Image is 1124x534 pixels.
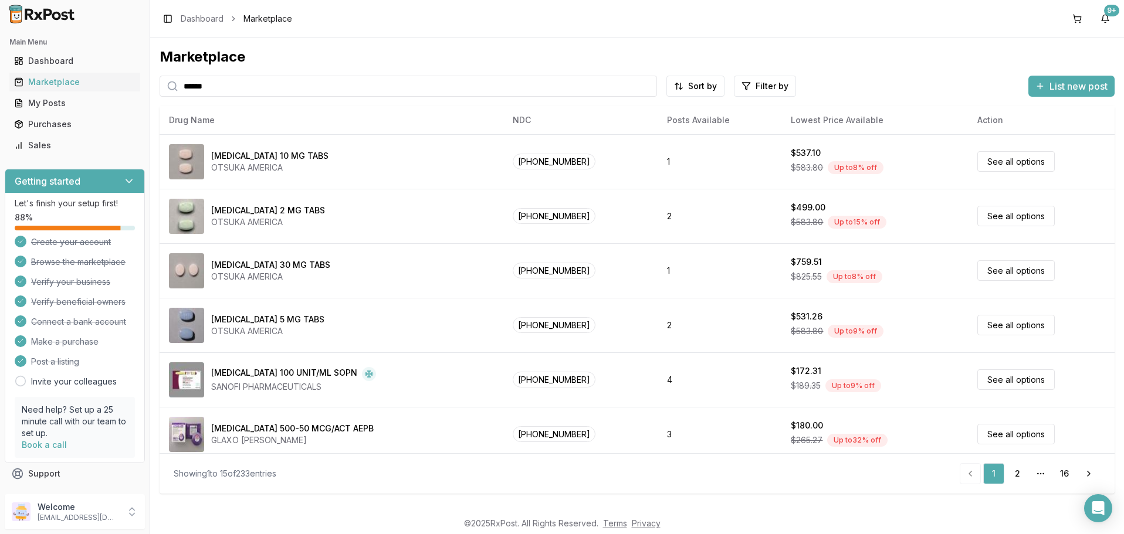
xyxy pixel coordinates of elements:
[15,212,33,223] span: 88 %
[1028,76,1115,97] button: List new post
[960,463,1101,484] nav: pagination
[5,115,145,134] button: Purchases
[977,260,1055,281] a: See all options
[211,325,324,337] div: OTSUKA AMERICA
[5,484,145,505] button: Feedback
[1096,9,1115,28] button: 9+
[31,236,111,248] span: Create your account
[791,420,823,431] div: $180.00
[211,314,324,325] div: [MEDICAL_DATA] 5 MG TABS
[977,206,1055,226] a: See all options
[791,216,823,228] span: $583.80
[169,417,204,452] img: Advair Diskus 500-50 MCG/ACT AEPB
[9,93,140,114] a: My Posts
[1077,463,1101,484] a: Go to next page
[181,13,224,25] a: Dashboard
[31,376,117,387] a: Invite your colleagues
[503,106,658,134] th: NDC
[977,315,1055,335] a: See all options
[791,325,823,337] span: $583.80
[791,434,822,446] span: $265.27
[15,174,80,188] h3: Getting started
[211,162,329,174] div: OTSUKA AMERICA
[791,202,825,213] div: $499.00
[9,114,140,135] a: Purchases
[169,199,204,234] img: Abilify 2 MG TABS
[5,94,145,113] button: My Posts
[22,440,67,450] a: Book a call
[211,259,330,271] div: [MEDICAL_DATA] 30 MG TABS
[31,356,79,368] span: Post a listing
[28,489,68,501] span: Feedback
[181,13,292,25] nav: breadcrumb
[734,76,796,97] button: Filter by
[827,270,882,283] div: Up to 8 % off
[174,468,276,479] div: Showing 1 to 15 of 233 entries
[211,205,325,216] div: [MEDICAL_DATA] 2 MG TABS
[977,424,1055,444] a: See all options
[1049,79,1108,93] span: List new post
[781,106,968,134] th: Lowest Price Available
[9,135,140,156] a: Sales
[513,263,595,278] span: [PHONE_NUMBER]
[5,5,80,23] img: RxPost Logo
[9,38,140,47] h2: Main Menu
[5,52,145,70] button: Dashboard
[9,50,140,72] a: Dashboard
[15,198,135,209] p: Let's finish your setup first!
[688,80,717,92] span: Sort by
[632,518,661,528] a: Privacy
[658,407,781,461] td: 3
[513,208,595,224] span: [PHONE_NUMBER]
[828,216,886,229] div: Up to 15 % off
[22,404,128,439] p: Need help? Set up a 25 minute call with our team to set up.
[983,463,1004,484] a: 1
[31,256,126,268] span: Browse the marketplace
[38,513,119,522] p: [EMAIL_ADDRESS][DOMAIN_NAME]
[513,154,595,169] span: [PHONE_NUMBER]
[211,423,374,434] div: [MEDICAL_DATA] 500-50 MCG/ACT AEPB
[160,47,1115,66] div: Marketplace
[211,150,329,162] div: [MEDICAL_DATA] 10 MG TABS
[31,316,126,328] span: Connect a bank account
[31,276,110,288] span: Verify your business
[211,216,325,228] div: OTSUKA AMERICA
[791,311,822,322] div: $531.26
[169,308,204,343] img: Abilify 5 MG TABS
[14,118,136,130] div: Purchases
[5,73,145,91] button: Marketplace
[211,271,330,283] div: OTSUKA AMERICA
[791,162,823,174] span: $583.80
[658,352,781,407] td: 4
[38,501,119,513] p: Welcome
[14,140,136,151] div: Sales
[827,434,888,447] div: Up to 32 % off
[666,76,724,97] button: Sort by
[12,502,31,521] img: User avatar
[828,161,883,174] div: Up to 8 % off
[756,80,788,92] span: Filter by
[791,365,821,377] div: $172.31
[1007,463,1028,484] a: 2
[5,463,145,484] button: Support
[968,106,1115,134] th: Action
[1084,494,1112,522] div: Open Intercom Messenger
[14,97,136,109] div: My Posts
[658,243,781,298] td: 1
[825,379,881,392] div: Up to 9 % off
[658,189,781,243] td: 2
[1028,81,1115,93] a: List new post
[513,426,595,442] span: [PHONE_NUMBER]
[1104,5,1119,16] div: 9+
[977,369,1055,390] a: See all options
[169,144,204,179] img: Abilify 10 MG TABS
[243,13,292,25] span: Marketplace
[513,317,595,333] span: [PHONE_NUMBER]
[169,362,204,397] img: Admelog SoloStar 100 UNIT/ML SOPN
[14,55,136,67] div: Dashboard
[791,271,822,283] span: $825.55
[603,518,627,528] a: Terms
[828,325,883,338] div: Up to 9 % off
[211,367,357,381] div: [MEDICAL_DATA] 100 UNIT/ML SOPN
[513,372,595,387] span: [PHONE_NUMBER]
